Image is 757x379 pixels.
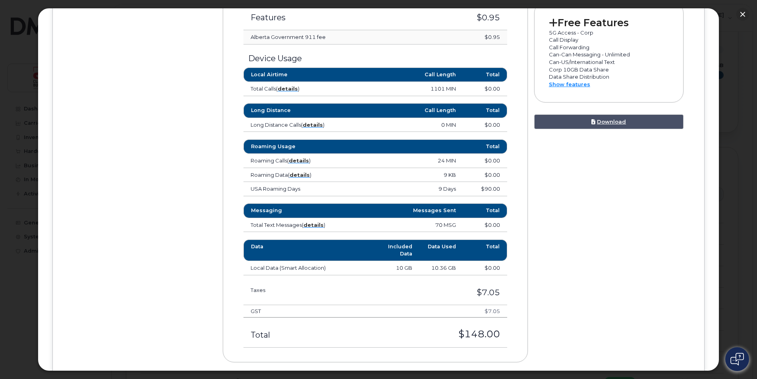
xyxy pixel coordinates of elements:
th: Included Data [375,240,419,261]
h3: Total [251,331,336,339]
th: Messaging [243,203,353,218]
img: Open chat [730,353,744,365]
td: Local Data (Smart Allocation) [243,261,375,275]
td: 10 GB [375,261,419,275]
span: ( ) [302,222,325,228]
td: USA Roaming Days [243,182,353,196]
td: 10.36 GB [419,261,463,275]
a: details [303,222,324,228]
th: Total [463,203,507,218]
h3: $148.00 [350,329,500,339]
td: $90.00 [463,182,507,196]
td: Total Text Messages [243,218,353,232]
h4: GST [251,308,355,314]
h3: $7.05 [350,288,500,297]
th: Total [463,240,507,261]
td: 70 MSG [353,218,463,232]
th: Messages Sent [353,203,463,218]
th: Data Used [419,240,463,261]
h4: $7.05 [370,308,500,314]
td: 9 Days [353,182,463,196]
td: $0.00 [463,218,507,232]
h3: Taxes [251,287,336,293]
td: $0.00 [463,261,507,275]
th: Data [243,240,375,261]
